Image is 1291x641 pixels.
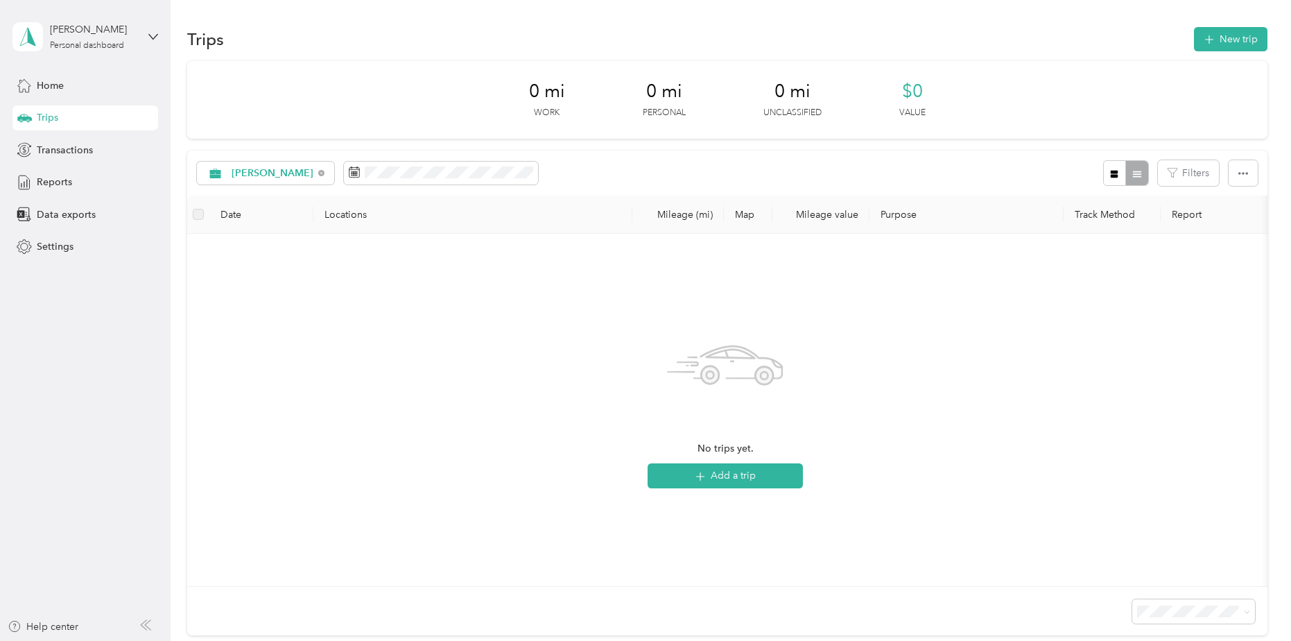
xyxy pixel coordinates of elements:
[648,463,803,488] button: Add a trip
[1158,160,1219,186] button: Filters
[8,619,78,634] button: Help center
[698,441,754,456] span: No trips yet.
[529,80,565,103] span: 0 mi
[724,196,772,234] th: Map
[1194,27,1267,51] button: New trip
[37,239,73,254] span: Settings
[37,143,93,157] span: Transactions
[646,80,682,103] span: 0 mi
[534,107,560,119] p: Work
[37,78,64,93] span: Home
[902,80,923,103] span: $0
[232,169,314,178] span: [PERSON_NAME]
[50,42,124,50] div: Personal dashboard
[209,196,313,234] th: Date
[643,107,686,119] p: Personal
[1213,563,1291,641] iframe: Everlance-gr Chat Button Frame
[1064,196,1161,234] th: Track Method
[632,196,724,234] th: Mileage (mi)
[37,175,72,189] span: Reports
[50,22,137,37] div: [PERSON_NAME]
[899,107,926,119] p: Value
[772,196,869,234] th: Mileage value
[869,196,1064,234] th: Purpose
[313,196,632,234] th: Locations
[763,107,822,119] p: Unclassified
[187,32,224,46] h1: Trips
[37,110,58,125] span: Trips
[1161,196,1287,234] th: Report
[774,80,811,103] span: 0 mi
[37,207,96,222] span: Data exports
